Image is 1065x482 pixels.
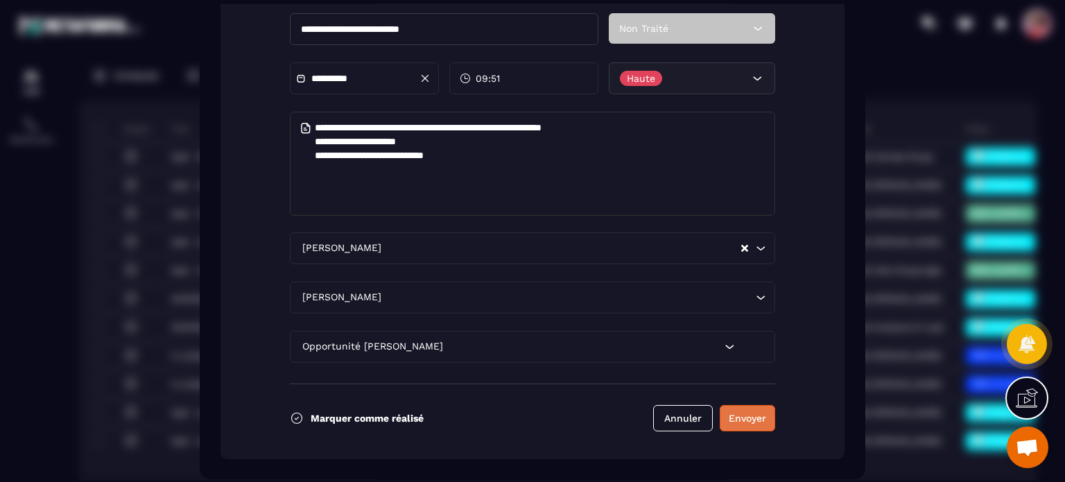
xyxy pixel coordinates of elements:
[384,241,740,256] input: Search for option
[1007,427,1048,468] div: Ouvrir le chat
[299,290,384,305] span: [PERSON_NAME]
[653,405,713,431] button: Annuler
[446,339,721,354] input: Search for option
[720,405,775,431] button: Envoyer
[311,413,424,424] p: Marquer comme réalisé
[741,243,748,253] button: Clear Selected
[290,232,775,264] div: Search for option
[299,339,446,354] span: Opportunité [PERSON_NAME]
[299,241,384,256] span: [PERSON_NAME]
[384,290,752,305] input: Search for option
[290,331,775,363] div: Search for option
[619,23,668,34] span: Non Traité
[476,71,500,85] span: 09:51
[627,74,655,83] p: Haute
[290,282,775,313] div: Search for option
